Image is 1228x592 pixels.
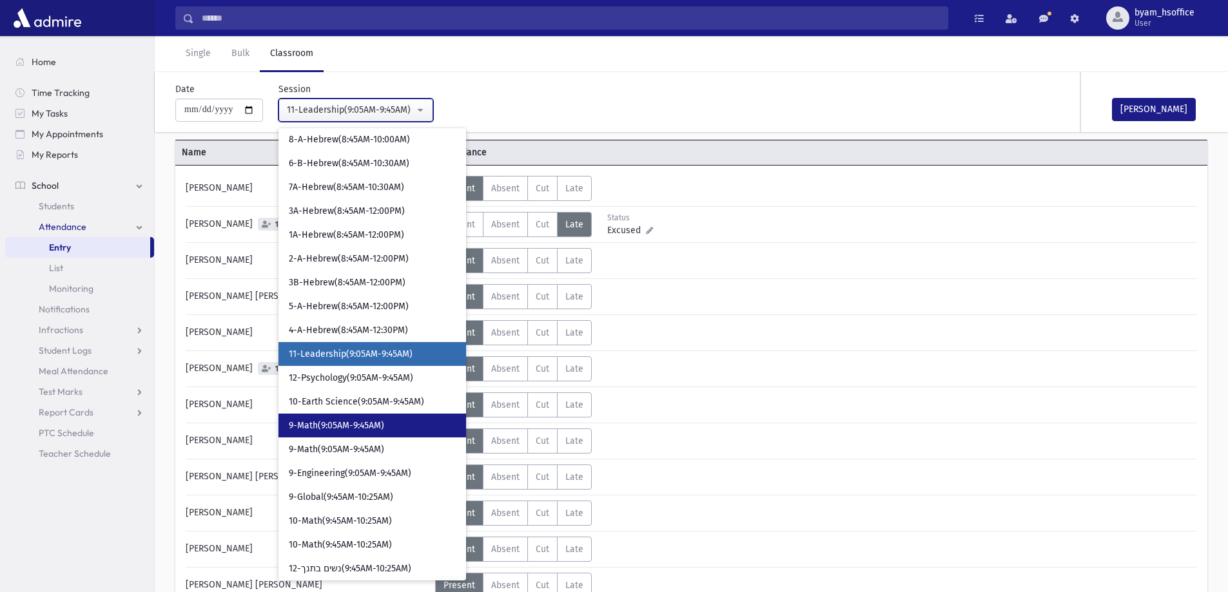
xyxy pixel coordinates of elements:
[5,299,154,320] a: Notifications
[289,372,413,385] span: 12-Psychology(9:05AM-9:45AM)
[5,361,154,381] a: Meal Attendance
[5,237,150,258] a: Entry
[287,103,414,117] div: 11-Leadership(9:05AM-9:45AM)
[39,324,83,336] span: Infractions
[194,6,948,30] input: Search
[179,320,435,345] div: [PERSON_NAME]
[565,508,583,519] span: Late
[289,419,384,432] span: 9-Math(9:05AM-9:45AM)
[5,402,154,423] a: Report Cards
[179,248,435,273] div: [PERSON_NAME]
[491,219,520,230] span: Absent
[607,212,665,224] div: Status
[536,508,549,519] span: Cut
[491,580,520,591] span: Absent
[289,491,393,504] span: 9-Global(9:45AM-10:25AM)
[5,175,154,196] a: School
[5,340,154,361] a: Student Logs
[565,472,583,482] span: Late
[39,303,90,315] span: Notifications
[289,324,408,337] span: 4-A-Hebrew(8:45AM-12:30PM)
[289,229,404,242] span: 1A-Hebrew(8:45AM-12:00PM)
[565,399,583,410] span: Late
[491,255,520,266] span: Absent
[5,381,154,402] a: Test Marks
[39,427,94,439] span: PTC Schedule
[435,501,592,526] div: AttTypes
[565,544,583,555] span: Late
[179,428,435,454] div: [PERSON_NAME]
[289,515,392,528] span: 10-Math(9:45AM-10:25AM)
[39,386,83,397] span: Test Marks
[565,327,583,338] span: Late
[536,435,549,446] span: Cut
[39,448,111,459] span: Teacher Schedule
[565,363,583,374] span: Late
[491,544,520,555] span: Absent
[536,183,549,194] span: Cut
[536,219,549,230] span: Cut
[491,508,520,519] span: Absent
[32,56,56,68] span: Home
[491,472,520,482] span: Absent
[179,501,435,526] div: [PERSON_NAME]
[273,365,281,373] span: 1
[5,144,154,165] a: My Reports
[607,224,646,237] span: Excused
[278,82,311,96] label: Session
[32,108,68,119] span: My Tasks
[221,36,260,72] a: Bulk
[536,544,549,555] span: Cut
[435,392,592,417] div: AttTypes
[565,255,583,266] span: Late
[289,396,424,408] span: 10-Earth Science(9:05AM-9:45AM)
[49,242,71,253] span: Entry
[289,467,411,480] span: 9-Engineering(9:05AM-9:45AM)
[32,87,90,99] span: Time Tracking
[565,291,583,302] span: Late
[32,149,78,160] span: My Reports
[39,365,108,377] span: Meal Attendance
[5,124,154,144] a: My Appointments
[536,363,549,374] span: Cut
[179,392,435,417] div: [PERSON_NAME]
[491,183,520,194] span: Absent
[289,157,409,170] span: 6-B-Hebrew(8:45AM-10:30AM)
[289,133,410,146] span: 8-A-Hebrew(8:45AM-10:00AM)
[179,212,435,237] div: [PERSON_NAME]
[443,580,475,591] span: Present
[536,472,549,482] span: Cut
[32,128,103,140] span: My Appointments
[5,258,154,278] a: List
[39,200,74,212] span: Students
[179,284,435,309] div: [PERSON_NAME] [PERSON_NAME]
[5,82,154,103] a: Time Tracking
[5,103,154,124] a: My Tasks
[32,180,59,191] span: School
[289,443,384,456] span: 9-Math(9:05AM-9:45AM)
[435,356,592,381] div: AttTypes
[175,82,195,96] label: Date
[1112,98,1196,121] button: [PERSON_NAME]
[289,253,409,265] span: 2-A-Hebrew(8:45AM-12:00PM)
[5,320,154,340] a: Infractions
[289,300,409,313] span: 5-A-Hebrew(8:45AM-12:00PM)
[289,276,405,289] span: 3B-Hebrew(8:45AM-12:00PM)
[289,181,404,194] span: 7A-Hebrew(8:45AM-10:30AM)
[435,320,592,345] div: AttTypes
[179,356,435,381] div: [PERSON_NAME]
[1135,18,1194,28] span: User
[179,464,435,490] div: [PERSON_NAME] [PERSON_NAME]
[565,580,583,591] span: Late
[435,464,592,490] div: AttTypes
[491,363,520,374] span: Absent
[39,345,92,356] span: Student Logs
[491,435,520,446] span: Absent
[260,36,324,72] a: Classroom
[39,406,93,418] span: Report Cards
[435,248,592,273] div: AttTypes
[435,284,592,309] div: AttTypes
[289,348,413,361] span: 11-Leadership(9:05AM-9:45AM)
[536,291,549,302] span: Cut
[435,537,592,562] div: AttTypes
